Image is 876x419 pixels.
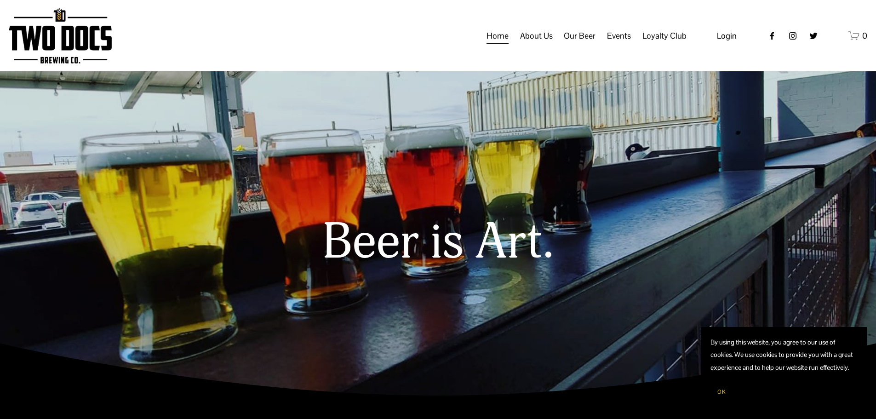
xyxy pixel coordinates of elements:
p: By using this website, you agree to our use of cookies. We use cookies to provide you with a grea... [710,336,858,374]
a: folder dropdown [642,27,687,45]
a: Login [717,28,737,44]
h1: Beer is Art. [116,215,760,270]
button: OK [710,383,733,401]
a: twitter-unauth [809,31,818,40]
a: folder dropdown [607,27,631,45]
span: Loyalty Club [642,28,687,44]
span: 0 [862,30,867,41]
span: Login [717,30,737,41]
a: Home [487,27,509,45]
a: Facebook [767,31,777,40]
section: Cookie banner [701,327,867,410]
a: instagram-unauth [788,31,797,40]
span: About Us [520,28,553,44]
a: folder dropdown [520,27,553,45]
span: OK [717,388,726,396]
a: 0 items in cart [848,30,867,41]
span: Events [607,28,631,44]
img: Two Docs Brewing Co. [9,8,112,63]
a: folder dropdown [564,27,595,45]
span: Our Beer [564,28,595,44]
